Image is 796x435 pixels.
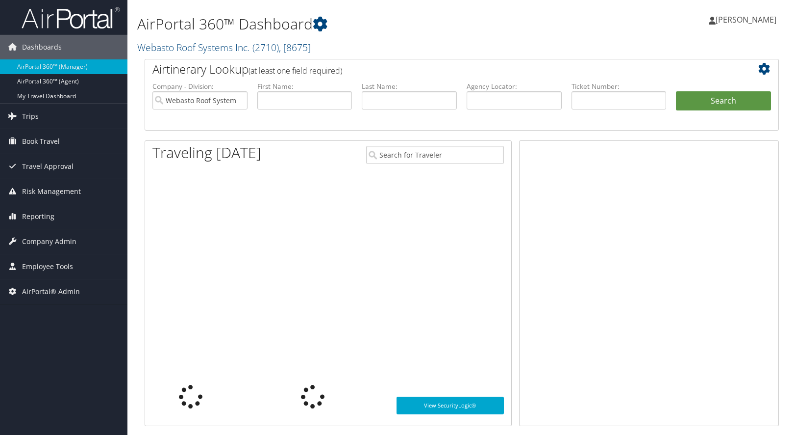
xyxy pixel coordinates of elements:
[249,65,342,76] span: (at least one field required)
[22,229,76,254] span: Company Admin
[22,254,73,279] span: Employee Tools
[22,6,120,29] img: airportal-logo.png
[22,179,81,204] span: Risk Management
[676,91,771,111] button: Search
[22,35,62,59] span: Dashboards
[22,204,54,229] span: Reporting
[279,41,311,54] span: , [ 8675 ]
[22,154,74,179] span: Travel Approval
[152,82,248,91] label: Company - Division:
[22,129,60,154] span: Book Travel
[467,82,562,91] label: Agency Locator:
[137,41,311,54] a: Webasto Roof Systems Inc.
[152,142,261,163] h1: Traveling [DATE]
[397,397,504,414] a: View SecurityLogic®
[137,14,570,34] h1: AirPortal 360™ Dashboard
[572,82,667,91] label: Ticket Number:
[709,5,786,34] a: [PERSON_NAME]
[152,61,718,78] h2: Airtinerary Lookup
[22,104,39,129] span: Trips
[257,82,352,91] label: First Name:
[366,146,504,164] input: Search for Traveler
[22,279,80,304] span: AirPortal® Admin
[252,41,279,54] span: ( 2710 )
[716,14,776,25] span: [PERSON_NAME]
[362,82,457,91] label: Last Name:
